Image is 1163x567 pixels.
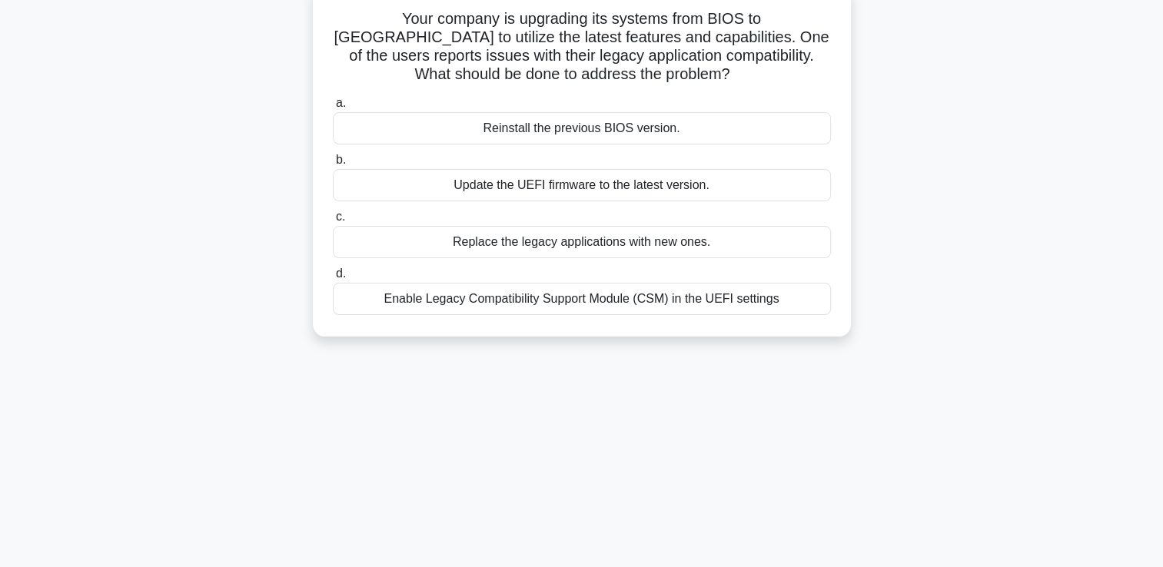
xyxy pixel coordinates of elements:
span: c. [336,210,345,223]
span: b. [336,153,346,166]
span: a. [336,96,346,109]
div: Enable Legacy Compatibility Support Module (CSM) in the UEFI settings [333,283,831,315]
div: Update the UEFI firmware to the latest version. [333,169,831,201]
span: d. [336,267,346,280]
div: Reinstall the previous BIOS version. [333,112,831,144]
h5: Your company is upgrading its systems from BIOS to [GEOGRAPHIC_DATA] to utilize the latest featur... [331,9,832,85]
div: Replace the legacy applications with new ones. [333,226,831,258]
